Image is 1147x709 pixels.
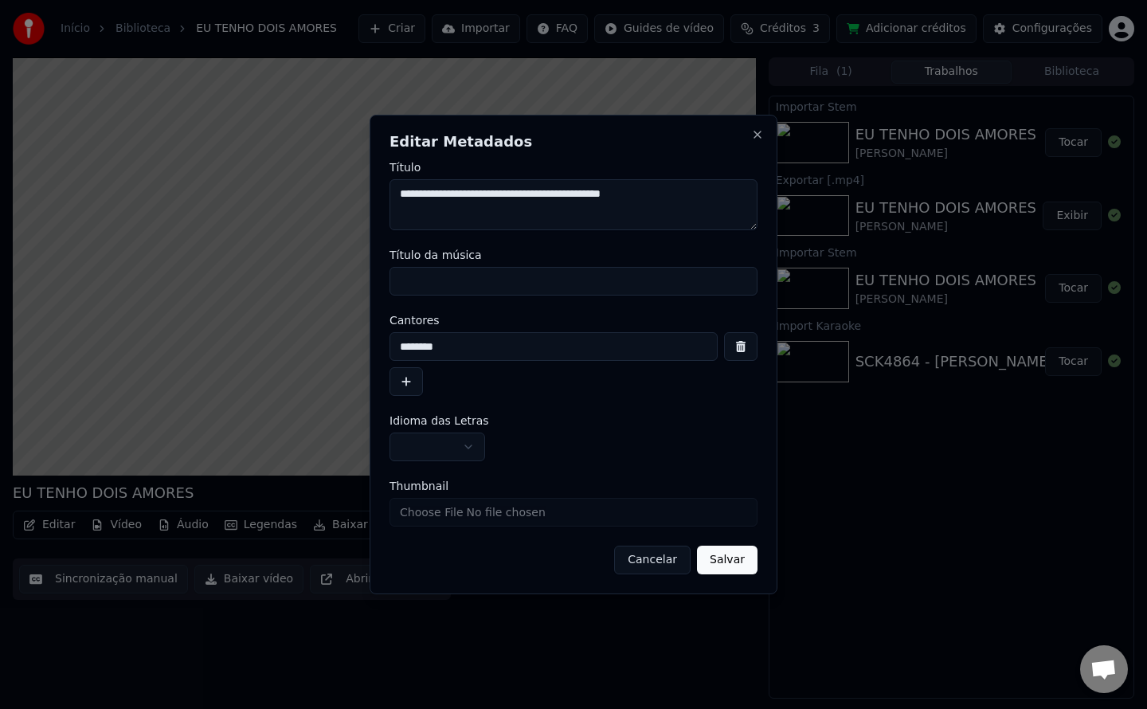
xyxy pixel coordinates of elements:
[390,249,757,260] label: Título da música
[697,546,757,574] button: Salvar
[390,415,489,426] span: Idioma das Letras
[390,480,448,492] span: Thumbnail
[390,315,757,326] label: Cantores
[614,546,691,574] button: Cancelar
[390,135,757,149] h2: Editar Metadados
[390,162,757,173] label: Título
